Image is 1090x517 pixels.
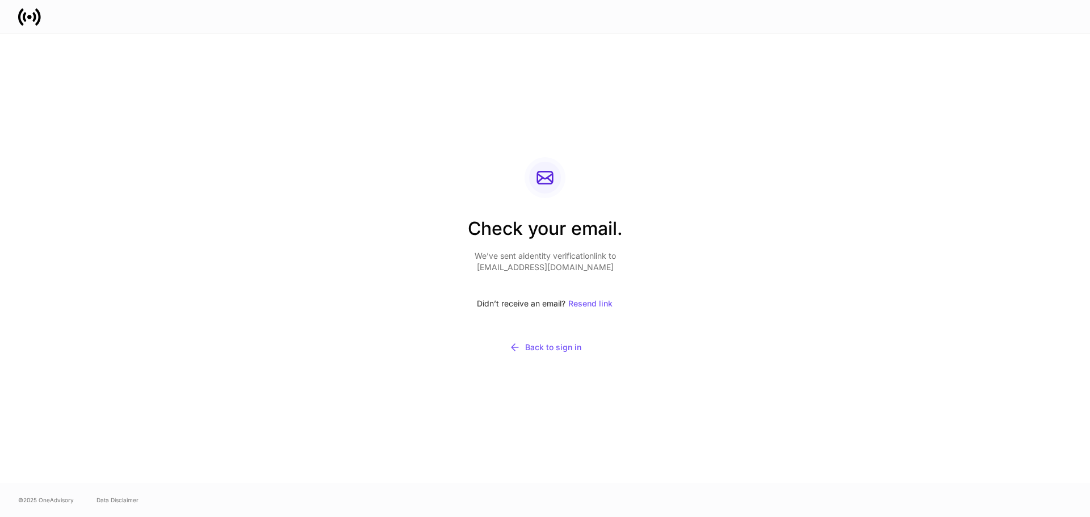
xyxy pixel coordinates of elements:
[97,495,139,505] a: Data Disclaimer
[468,250,623,273] p: We’ve sent a identity verification link to [EMAIL_ADDRESS][DOMAIN_NAME]
[509,342,581,353] div: Back to sign in
[468,216,623,250] h2: Check your email.
[18,495,74,505] span: © 2025 OneAdvisory
[468,291,623,316] div: Didn’t receive an email?
[568,291,613,316] button: Resend link
[468,334,623,360] button: Back to sign in
[568,300,613,308] div: Resend link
